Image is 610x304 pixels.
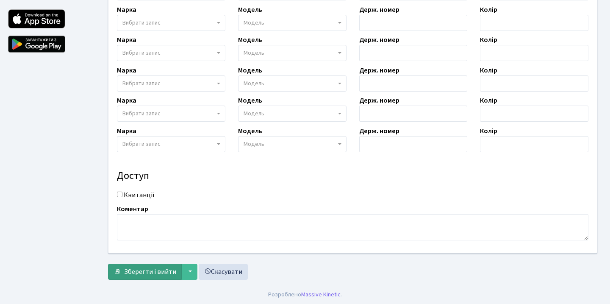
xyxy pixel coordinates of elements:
span: Модель [244,79,264,88]
label: Держ. номер [359,35,399,45]
label: Марка [117,65,136,75]
label: Держ. номер [359,95,399,106]
span: Вибрати запис [122,79,161,88]
label: Держ. номер [359,126,399,136]
label: Модель [238,126,262,136]
a: Massive Kinetic [301,290,341,299]
a: Скасувати [199,264,248,280]
label: Марка [117,126,136,136]
h4: Доступ [117,170,588,182]
label: Марка [117,35,136,45]
label: Модель [238,95,262,106]
span: Модель [244,49,264,57]
label: Марка [117,95,136,106]
div: Розроблено . [268,290,342,299]
span: Зберегти і вийти [124,267,176,276]
label: Квитанції [124,190,155,200]
span: Вибрати запис [122,140,161,148]
span: Модель [244,109,264,118]
label: Марка [117,5,136,15]
label: Колір [480,126,497,136]
span: Вибрати запис [122,49,161,57]
label: Колір [480,5,497,15]
label: Колір [480,65,497,75]
label: Колір [480,95,497,106]
label: Держ. номер [359,5,399,15]
label: Коментар [117,204,148,214]
label: Колір [480,35,497,45]
span: Вибрати запис [122,19,161,27]
label: Модель [238,5,262,15]
label: Модель [238,65,262,75]
label: Держ. номер [359,65,399,75]
span: Модель [244,140,264,148]
button: Зберегти і вийти [108,264,182,280]
label: Модель [238,35,262,45]
span: Модель [244,19,264,27]
span: Вибрати запис [122,109,161,118]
